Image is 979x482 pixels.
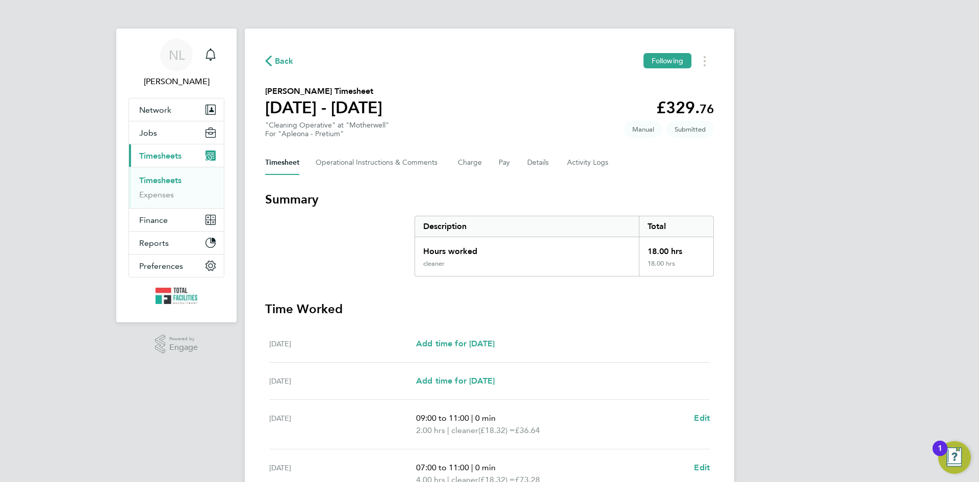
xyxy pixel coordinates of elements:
[475,463,496,472] span: 0 min
[478,425,515,435] span: (£18.32) =
[129,98,224,121] button: Network
[269,338,416,350] div: [DATE]
[666,121,714,138] span: This timesheet is Submitted.
[416,376,495,386] span: Add time for [DATE]
[415,216,639,237] div: Description
[116,29,237,322] nav: Main navigation
[156,288,197,304] img: tfrecruitment-logo-retina.png
[129,121,224,144] button: Jobs
[694,462,710,474] a: Edit
[129,167,224,208] div: Timesheets
[447,425,449,435] span: |
[624,121,662,138] span: This timesheet was manually created.
[129,144,224,167] button: Timesheets
[139,238,169,248] span: Reports
[265,97,382,118] h1: [DATE] - [DATE]
[643,53,691,68] button: Following
[128,39,224,88] a: NL[PERSON_NAME]
[139,215,168,225] span: Finance
[139,128,157,138] span: Jobs
[451,424,478,437] span: cleaner
[265,55,294,67] button: Back
[129,255,224,277] button: Preferences
[265,301,714,317] h3: Time Worked
[416,338,495,350] a: Add time for [DATE]
[265,121,389,138] div: "Cleaning Operative" at "Motherwell"
[128,288,224,304] a: Go to home page
[169,343,198,352] span: Engage
[416,463,469,472] span: 07:00 to 11:00
[415,237,639,260] div: Hours worked
[416,425,445,435] span: 2.00 hrs
[639,260,713,276] div: 18.00 hrs
[139,175,182,185] a: Timesheets
[139,261,183,271] span: Preferences
[128,75,224,88] span: Nicola Lawrence
[639,216,713,237] div: Total
[139,151,182,161] span: Timesheets
[265,85,382,97] h2: [PERSON_NAME] Timesheet
[471,413,473,423] span: |
[275,55,294,67] span: Back
[694,413,710,423] span: Edit
[416,413,469,423] span: 09:00 to 11:00
[652,56,683,65] span: Following
[938,441,971,474] button: Open Resource Center, 1 new notification
[269,375,416,387] div: [DATE]
[129,209,224,231] button: Finance
[269,412,416,437] div: [DATE]
[169,48,185,62] span: NL
[656,98,714,117] app-decimal: £329.
[475,413,496,423] span: 0 min
[415,216,714,276] div: Summary
[316,150,442,175] button: Operational Instructions & Comments
[265,130,389,138] div: For "Apleona - Pretium"
[129,232,224,254] button: Reports
[169,335,198,343] span: Powered by
[938,448,942,462] div: 1
[458,150,482,175] button: Charge
[265,150,299,175] button: Timesheet
[416,339,495,348] span: Add time for [DATE]
[155,335,198,354] a: Powered byEngage
[567,150,610,175] button: Activity Logs
[265,191,714,208] h3: Summary
[694,463,710,472] span: Edit
[471,463,473,472] span: |
[139,105,171,115] span: Network
[700,102,714,116] span: 76
[139,190,174,199] a: Expenses
[423,260,445,268] div: cleaner
[639,237,713,260] div: 18.00 hrs
[694,412,710,424] a: Edit
[527,150,551,175] button: Details
[416,375,495,387] a: Add time for [DATE]
[499,150,511,175] button: Pay
[515,425,540,435] span: £36.64
[695,53,714,69] button: Timesheets Menu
